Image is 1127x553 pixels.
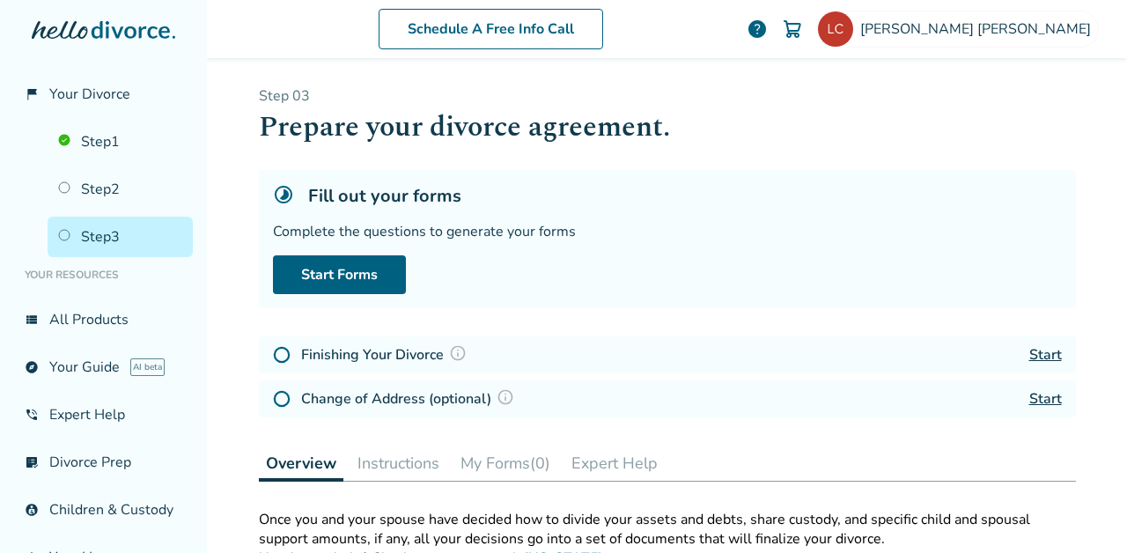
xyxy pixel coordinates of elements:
[130,358,165,376] span: AI beta
[14,490,193,530] a: account_childChildren & Custody
[259,510,1076,549] p: Once you and your spouse have decided how to divide your assets and debts, share custody, and spe...
[14,74,193,114] a: flag_2Your Divorce
[308,184,461,208] h5: Fill out your forms
[48,217,193,257] a: Step3
[14,347,193,387] a: exploreYour GuideAI beta
[782,18,803,40] img: Cart
[25,503,39,517] span: account_child
[25,313,39,327] span: view_list
[259,86,1076,106] p: Step 0 3
[14,442,193,483] a: list_alt_checkDivorce Prep
[1029,389,1062,409] a: Start
[14,394,193,435] a: phone_in_talkExpert Help
[747,18,768,40] a: help
[48,122,193,162] a: Step1
[14,299,193,340] a: view_listAll Products
[1029,345,1062,365] a: Start
[379,9,603,49] a: Schedule A Free Info Call
[259,106,1076,149] h1: Prepare your divorce agreement.
[273,255,406,294] a: Start Forms
[273,222,1062,241] div: Complete the questions to generate your forms
[301,343,472,366] h4: Finishing Your Divorce
[14,257,193,292] li: Your Resources
[49,85,130,104] span: Your Divorce
[25,360,39,374] span: explore
[25,408,39,422] span: phone_in_talk
[273,390,291,408] img: Not Started
[1039,468,1127,553] iframe: Chat Widget
[453,446,557,481] button: My Forms(0)
[564,446,665,481] button: Expert Help
[818,11,853,47] img: mfetterly17@gmail.com
[25,455,39,469] span: list_alt_check
[497,388,514,406] img: Question Mark
[350,446,446,481] button: Instructions
[301,387,519,410] h4: Change of Address (optional)
[860,19,1098,39] span: [PERSON_NAME] [PERSON_NAME]
[273,346,291,364] img: Not Started
[48,169,193,210] a: Step2
[25,87,39,101] span: flag_2
[449,344,467,362] img: Question Mark
[259,446,343,482] button: Overview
